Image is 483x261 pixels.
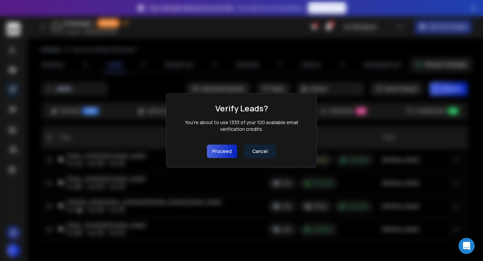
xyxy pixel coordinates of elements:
span: 1333 [229,119,239,125]
button: Cancel [244,145,276,158]
button: Proceed [207,145,237,158]
div: Open Intercom Messenger [459,238,475,254]
div: You're about to use of your available email verification credits. [176,119,307,133]
span: 100 [257,119,265,125]
h1: Verify Leads? [215,103,268,114]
